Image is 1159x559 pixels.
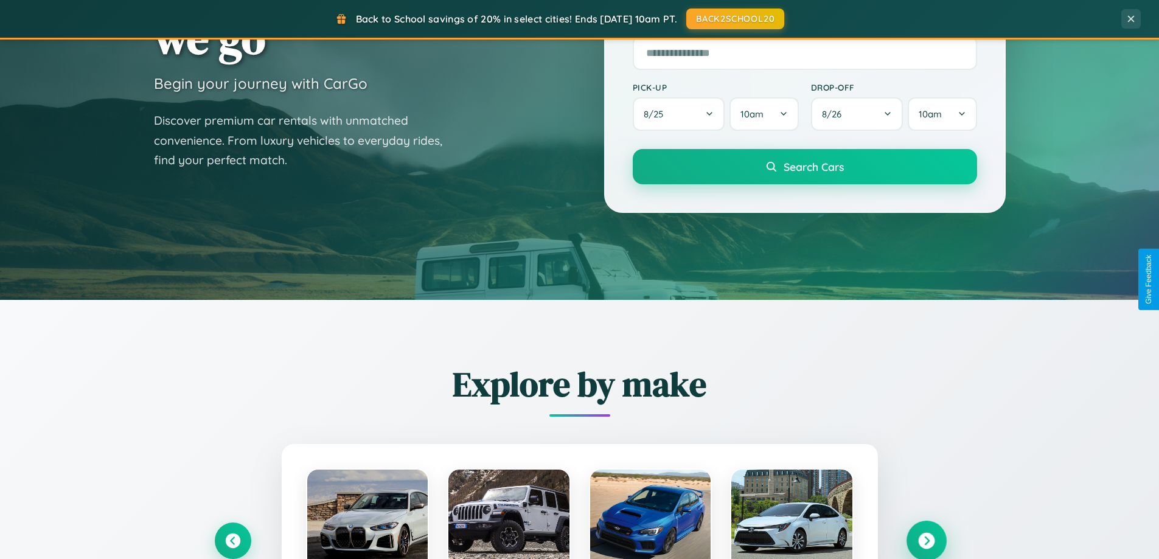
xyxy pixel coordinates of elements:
p: Discover premium car rentals with unmatched convenience. From luxury vehicles to everyday rides, ... [154,111,458,170]
span: 10am [919,108,942,120]
button: 10am [908,97,976,131]
button: 8/26 [811,97,903,131]
button: Search Cars [633,149,977,184]
span: Search Cars [784,160,844,173]
button: 10am [729,97,798,131]
button: BACK2SCHOOL20 [686,9,784,29]
button: 8/25 [633,97,725,131]
label: Drop-off [811,82,977,92]
span: 8 / 26 [822,108,847,120]
label: Pick-up [633,82,799,92]
span: 10am [740,108,764,120]
h3: Begin your journey with CarGo [154,74,367,92]
div: Give Feedback [1144,255,1153,304]
span: 8 / 25 [644,108,669,120]
h2: Explore by make [215,361,945,408]
span: Back to School savings of 20% in select cities! Ends [DATE] 10am PT. [356,13,677,25]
